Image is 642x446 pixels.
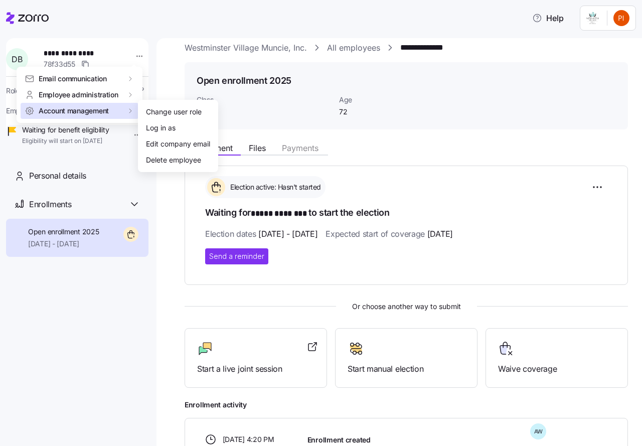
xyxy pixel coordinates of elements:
span: Email communication [39,74,107,84]
div: Log in as [146,122,176,133]
span: Employee administration [39,90,118,100]
span: Account management [39,106,109,116]
div: Delete employee [146,155,201,166]
div: Edit company email [146,138,210,150]
div: Change user role [146,106,202,117]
